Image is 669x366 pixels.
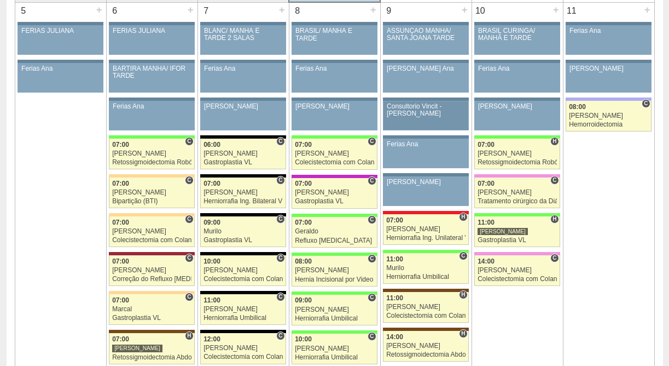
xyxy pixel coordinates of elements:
div: Key: Santa Joana [109,330,194,333]
div: Key: Santa Joana [383,289,468,292]
span: 07:00 [295,180,312,187]
a: Ferias Ana [474,63,560,93]
div: Key: Brasil [292,135,377,139]
div: [PERSON_NAME] [569,65,648,72]
span: 10:00 [203,258,220,265]
div: Marcal [112,306,191,313]
a: C 07:00 [PERSON_NAME] Colecistectomia com Colangiografia VL [109,216,194,247]
div: [PERSON_NAME] [386,304,466,311]
a: C 09:00 [PERSON_NAME] Herniorrafia Umbilical [292,295,377,325]
div: Key: Albert Einstein [474,252,560,255]
div: 6 [107,3,124,19]
span: Consultório [368,332,376,341]
div: Key: Aviso [200,22,286,25]
div: [PERSON_NAME] [387,179,465,186]
a: C 07:00 Marcal Gastroplastia VL [109,294,194,325]
div: BRASIL/ MANHÃ E TARDE [295,27,374,42]
span: Consultório [185,137,193,146]
div: 11 [563,3,580,19]
div: Key: Brasil [292,253,377,256]
a: Ferias Ana [18,63,103,93]
span: Consultório [276,254,284,262]
div: Key: Aviso [109,60,194,63]
span: Hospital [459,290,467,299]
span: 07:00 [478,141,495,148]
div: Herniorrafia Umbilical [386,273,466,281]
div: BLANC/ MANHÃ E TARDE 2 SALAS [204,27,282,42]
a: C 09:00 Murilo Gastroplastia VL [200,216,286,247]
span: Consultório [642,99,650,108]
span: Hospital [459,329,467,338]
div: Key: Aviso [109,22,194,25]
span: 07:00 [203,180,220,187]
a: FERIAS JULIANA [18,25,103,55]
a: H 11:00 [PERSON_NAME] Colecistectomia com Colangiografia VL [383,292,468,323]
a: C 07:00 [PERSON_NAME] Correção do Refluxo [MEDICAL_DATA] esofágico Robótico [109,255,194,286]
div: Retossigmoidectomia Robótica [478,159,557,166]
div: Key: Christóvão da Gama [566,98,651,101]
a: H 07:00 [PERSON_NAME] Retossigmoidectomia Abdominal VL [109,333,194,364]
div: Key: Brasil [292,214,377,217]
div: [PERSON_NAME] [112,189,191,196]
a: C 10:00 [PERSON_NAME] Colecistectomia com Colangiografia VL [200,255,286,286]
div: Ferias Ana [295,65,374,72]
div: [PERSON_NAME] [203,345,283,352]
div: + [277,3,287,17]
div: + [186,3,195,17]
span: Consultório [368,176,376,185]
span: Hospital [459,213,467,221]
span: 07:00 [478,180,495,187]
span: Consultório [185,215,193,224]
div: Hernia Incisional por Video [295,276,374,283]
span: Consultório [459,251,467,260]
div: [PERSON_NAME] [386,342,466,350]
div: [PERSON_NAME] [295,267,374,274]
a: Ferias Ana [383,139,468,168]
a: [PERSON_NAME] [200,101,286,130]
a: [PERSON_NAME] [383,176,468,206]
div: Key: Bartira [109,291,194,294]
a: [PERSON_NAME] [474,101,560,130]
div: [PERSON_NAME] [295,345,374,352]
div: 7 [198,3,215,19]
div: Key: Blanc [200,330,286,333]
span: Consultório [276,176,284,185]
a: Ferias Ana [566,25,651,55]
div: Key: Assunção [383,211,468,214]
div: Herniorrafia Umbilical [203,314,283,322]
div: Key: Santa Joana [383,328,468,331]
div: [PERSON_NAME] [478,103,556,110]
span: Consultório [368,254,376,263]
a: C 08:00 [PERSON_NAME] Hemorroidectomia [566,101,651,131]
div: Key: Brasil [383,250,468,253]
span: 10:00 [295,335,312,343]
a: C 06:00 [PERSON_NAME] Gastroplastia VL [200,139,286,169]
a: Consultorio Vincit - [PERSON_NAME] [383,101,468,130]
div: [PERSON_NAME] [112,267,191,274]
a: Ferias Ana [109,101,194,130]
a: [PERSON_NAME] Ana [383,63,468,93]
a: C 07:00 [PERSON_NAME] Herniorrafia Ing. Bilateral VL [200,178,286,208]
div: Key: Aviso [109,98,194,101]
span: Hospital [550,137,559,146]
span: 11:00 [203,296,220,304]
a: H 07:00 [PERSON_NAME] Retossigmoidectomia Robótica [474,139,560,169]
a: [PERSON_NAME] [566,63,651,93]
div: [PERSON_NAME] [112,344,162,352]
div: Hemorroidectomia [569,121,648,128]
span: Consultório [185,293,193,301]
a: H 11:00 [PERSON_NAME] Gastroplastia VL [474,216,560,247]
div: ASSUNÇÃO MANHÃ/ SANTA JOANA TARDE [387,27,465,42]
div: Key: Bartira [109,213,194,216]
div: [PERSON_NAME] [478,189,557,196]
span: 07:00 [112,296,129,304]
div: Key: Aviso [383,22,468,25]
div: 8 [289,3,306,19]
span: Consultório [368,293,376,302]
div: [PERSON_NAME] [478,150,557,157]
div: Key: Aviso [292,60,377,63]
div: Gastroplastia VL [478,237,557,244]
div: Key: Brasil [109,135,194,139]
div: Herniorrafia Umbilical [295,354,374,361]
div: Key: Aviso [18,22,103,25]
